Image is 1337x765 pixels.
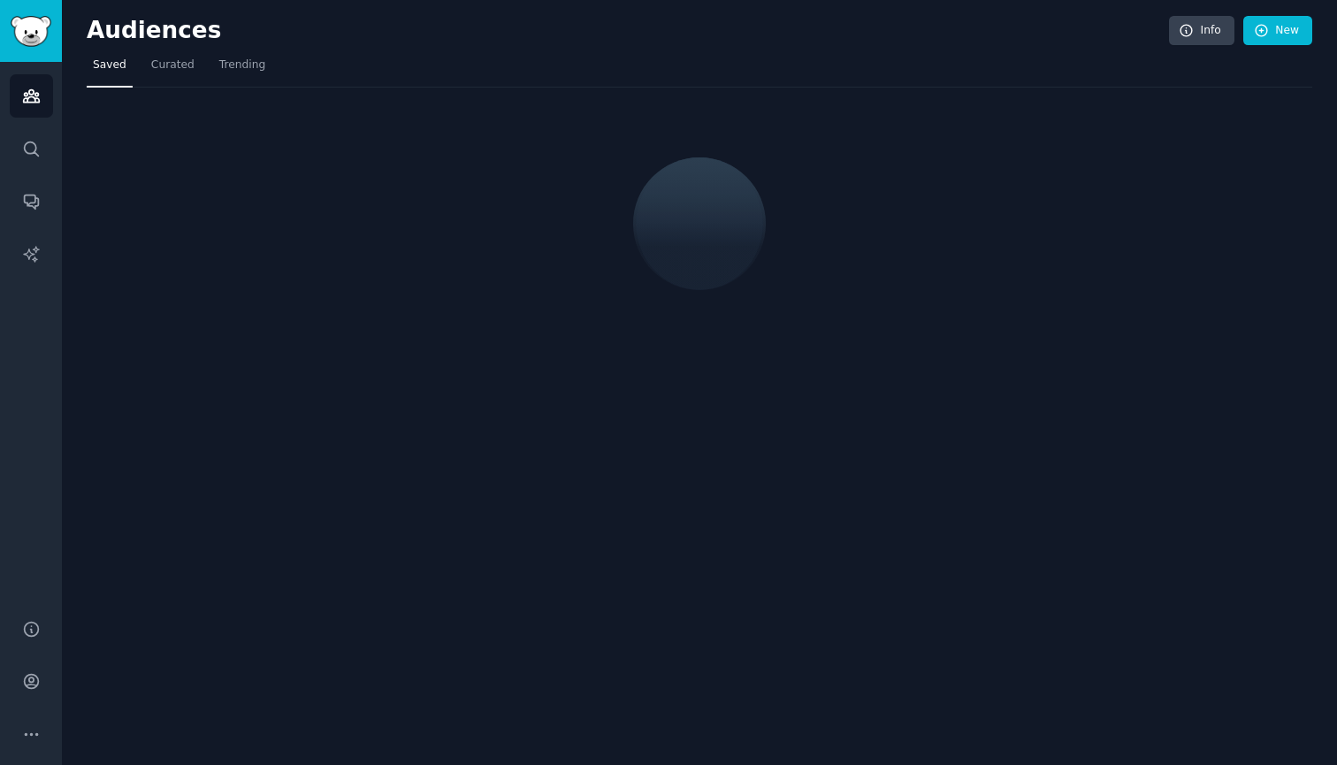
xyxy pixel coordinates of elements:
[145,51,201,88] a: Curated
[151,57,195,73] span: Curated
[87,17,1169,45] h2: Audiences
[11,16,51,47] img: GummySearch logo
[87,51,133,88] a: Saved
[1243,16,1312,46] a: New
[1169,16,1234,46] a: Info
[93,57,126,73] span: Saved
[219,57,265,73] span: Trending
[213,51,271,88] a: Trending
